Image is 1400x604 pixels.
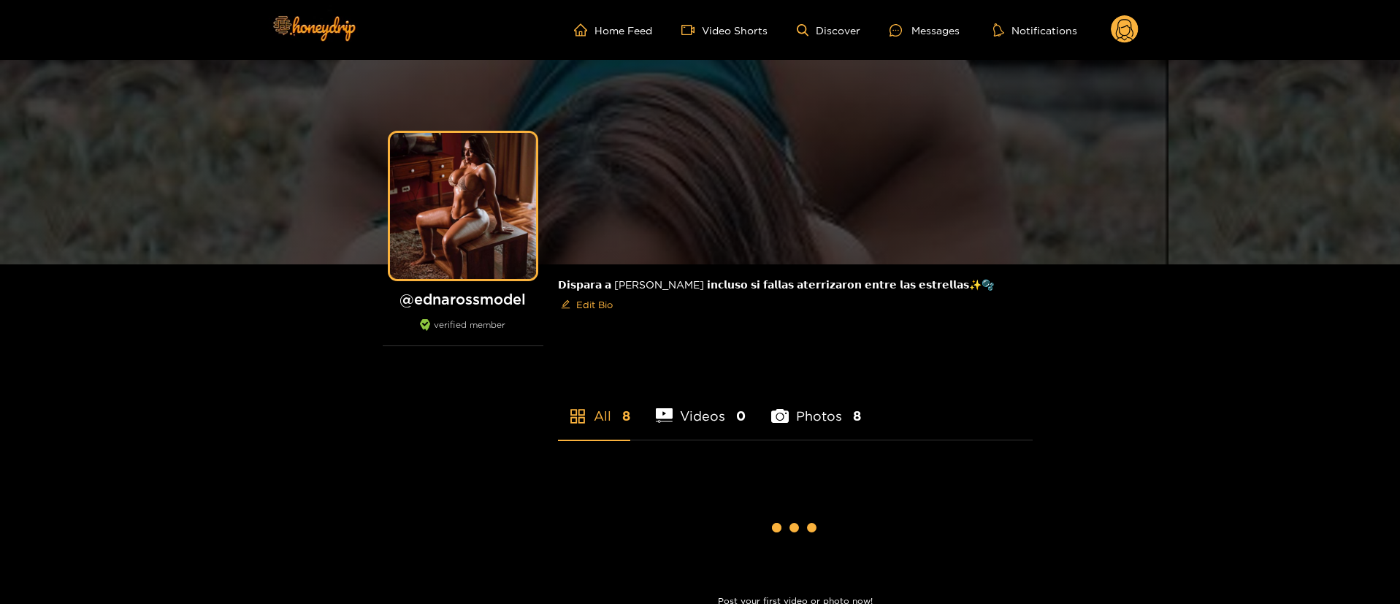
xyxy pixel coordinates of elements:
button: Notifications [989,23,1082,37]
li: All [558,374,630,440]
div: Messages [890,22,960,39]
span: Edit Bio [576,297,613,312]
div: verified member [383,319,543,346]
span: edit [561,299,570,310]
li: Photos [771,374,861,440]
li: Videos [656,374,746,440]
a: Discover [797,24,860,37]
span: home [574,23,594,37]
span: 0 [736,407,746,425]
a: Home Feed [574,23,652,37]
span: video-camera [681,23,702,37]
span: appstore [569,408,586,425]
span: 8 [622,407,630,425]
a: Video Shorts [681,23,768,37]
h1: @ ednarossmodel [383,290,543,308]
button: editEdit Bio [558,293,616,316]
div: 𝗗𝗶𝘀𝗽𝗮𝗿𝗮 𝗮 [PERSON_NAME] 𝗶𝗻𝗰𝗹𝘂𝘀𝗼 𝘀𝗶 𝗳𝗮𝗹𝗹𝗮𝘀 𝗮𝘁𝗲𝗿𝗿𝗶𝘇𝗮𝗿𝗼𝗻 𝗲𝗻𝘁𝗿𝗲 𝗹𝗮𝘀 𝗲𝘀𝘁𝗿𝗲𝗹𝗹𝗮𝘀✨🫧 [558,264,1033,328]
span: 8 [853,407,861,425]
